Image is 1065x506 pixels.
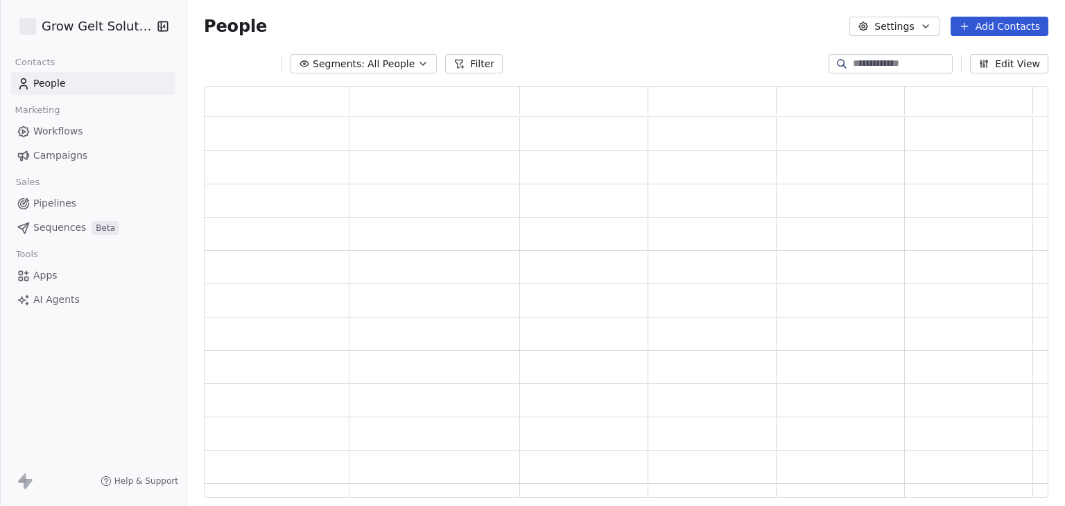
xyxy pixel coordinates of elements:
[33,293,80,307] span: AI Agents
[92,221,119,235] span: Beta
[10,172,46,193] span: Sales
[11,288,175,311] a: AI Agents
[42,17,153,35] span: Grow Gelt Solutions
[951,17,1048,36] button: Add Contacts
[970,54,1048,73] button: Edit View
[17,15,148,38] button: Grow Gelt Solutions
[101,476,178,487] a: Help & Support
[33,220,86,235] span: Sequences
[849,17,939,36] button: Settings
[11,120,175,143] a: Workflows
[114,476,178,487] span: Help & Support
[11,192,175,215] a: Pipelines
[11,216,175,239] a: SequencesBeta
[11,72,175,95] a: People
[33,124,83,139] span: Workflows
[367,57,415,71] span: All People
[33,148,87,163] span: Campaigns
[10,244,44,265] span: Tools
[33,196,76,211] span: Pipelines
[11,264,175,287] a: Apps
[204,16,267,37] span: People
[9,100,66,121] span: Marketing
[445,54,503,73] button: Filter
[33,268,58,283] span: Apps
[313,57,365,71] span: Segments:
[33,76,66,91] span: People
[11,144,175,167] a: Campaigns
[9,52,61,73] span: Contacts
